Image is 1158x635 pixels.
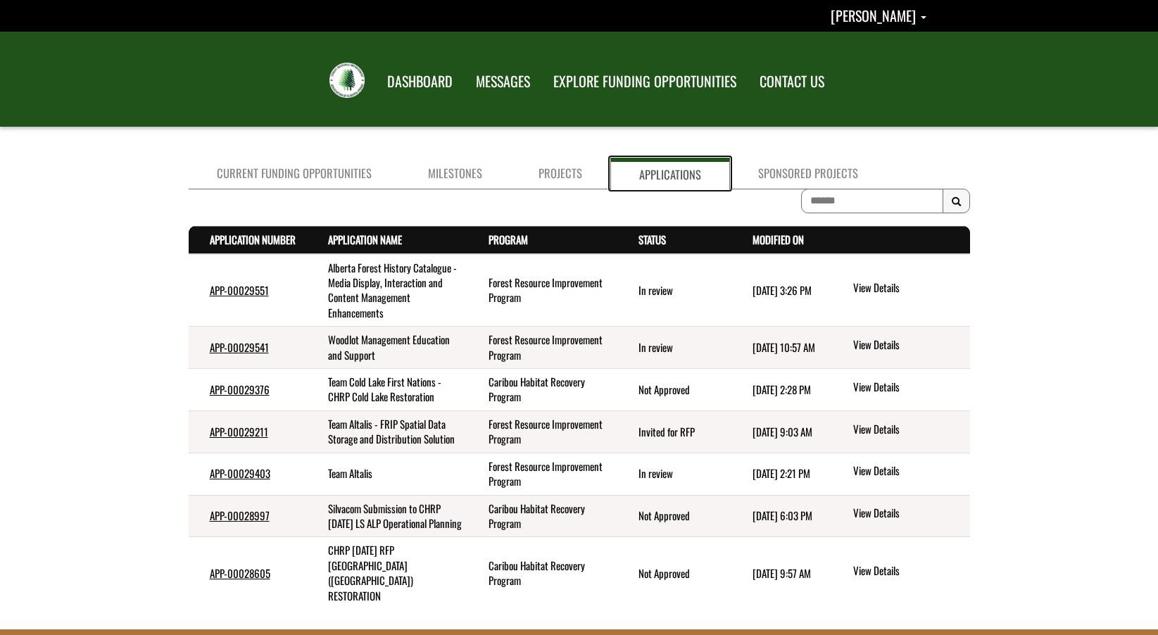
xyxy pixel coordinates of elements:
nav: Main Navigation [375,60,835,99]
td: Team Altalis - FRIP Spatial Data Storage and Distribution Solution [307,410,468,453]
time: [DATE] 2:28 PM [753,382,811,397]
td: action menu [830,410,969,453]
a: EXPLORE FUNDING OPPORTUNITIES [543,64,747,99]
td: APP-00029541 [189,327,307,369]
a: APP-00028997 [210,508,270,523]
td: action menu [830,453,969,495]
td: Not Approved [617,537,731,609]
time: [DATE] 10:57 AM [753,339,815,355]
a: APP-00028605 [210,565,270,581]
a: Application Name [328,232,402,247]
time: [DATE] 9:57 AM [753,565,811,581]
td: Caribou Habitat Recovery Program [467,369,617,411]
td: 8/21/2025 3:26 PM [731,254,831,327]
a: View details [853,563,964,580]
td: Alberta Forest History Catalogue - Media Display, Interaction and Content Management Enhancements [307,254,468,327]
img: FRIAA Submissions Portal [329,63,365,98]
td: Caribou Habitat Recovery Program [467,537,617,609]
a: Current Funding Opportunities [189,158,400,189]
td: Not Approved [617,495,731,537]
a: View details [853,379,964,396]
td: In review [617,327,731,369]
td: APP-00029211 [189,410,307,453]
a: Projects [510,158,610,189]
a: Modified On [753,232,804,247]
a: Applications [610,158,730,189]
td: action menu [830,495,969,537]
a: APP-00029403 [210,465,270,481]
td: Forest Resource Improvement Program [467,254,617,327]
a: APP-00029551 [210,282,269,298]
a: Status [638,232,666,247]
a: APP-00029541 [210,339,269,355]
td: APP-00028605 [189,537,307,609]
td: Invited for RFP [617,410,731,453]
a: View details [853,463,964,480]
td: Forest Resource Improvement Program [467,453,617,495]
a: View details [853,422,964,439]
td: Silvacom Submission to CHRP June 2024 LS ALP Operational Planning [307,495,468,537]
time: [DATE] 6:03 PM [753,508,812,523]
a: Application Number [210,232,296,247]
td: 5/29/2025 2:28 PM [731,369,831,411]
td: APP-00028997 [189,495,307,537]
a: View details [853,337,964,354]
a: APP-00029376 [210,382,270,397]
td: Caribou Habitat Recovery Program [467,495,617,537]
td: In review [617,254,731,327]
td: Team Cold Lake First Nations - CHRP Cold Lake Restoration [307,369,468,411]
td: APP-00029551 [189,254,307,327]
td: In review [617,453,731,495]
td: Woodlot Management Education and Support [307,327,468,369]
span: [PERSON_NAME] [831,5,916,26]
td: 8/8/2025 10:57 AM [731,327,831,369]
td: Forest Resource Improvement Program [467,327,617,369]
a: DASHBOARD [377,64,463,99]
td: Not Approved [617,369,731,411]
td: action menu [830,254,969,327]
td: action menu [830,327,969,369]
time: [DATE] 9:03 AM [753,424,812,439]
a: Darcy Dechene [831,5,926,26]
a: Program [489,232,528,247]
td: 9/26/2024 6:03 PM [731,495,831,537]
a: MESSAGES [465,64,541,99]
td: Team Altalis [307,453,468,495]
input: To search on partial text, use the asterisk (*) wildcard character. [801,189,943,213]
time: [DATE] 2:21 PM [753,465,810,481]
a: Milestones [400,158,510,189]
a: Sponsored Projects [730,158,886,189]
th: Actions [830,227,969,254]
td: 3/20/2025 9:03 AM [731,410,831,453]
button: Search Results [943,189,970,214]
a: CONTACT US [749,64,835,99]
td: 12/14/2023 9:57 AM [731,537,831,609]
a: View details [853,280,964,297]
td: Forest Resource Improvement Program [467,410,617,453]
td: action menu [830,537,969,609]
td: CHRP NOV 2023 RFP COLD LAKE (CLYDE) RESTORATION [307,537,468,609]
td: action menu [830,369,969,411]
a: APP-00029211 [210,424,268,439]
time: [DATE] 3:26 PM [753,282,812,298]
td: APP-00029376 [189,369,307,411]
td: APP-00029403 [189,453,307,495]
a: View details [853,505,964,522]
td: 3/17/2025 2:21 PM [731,453,831,495]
